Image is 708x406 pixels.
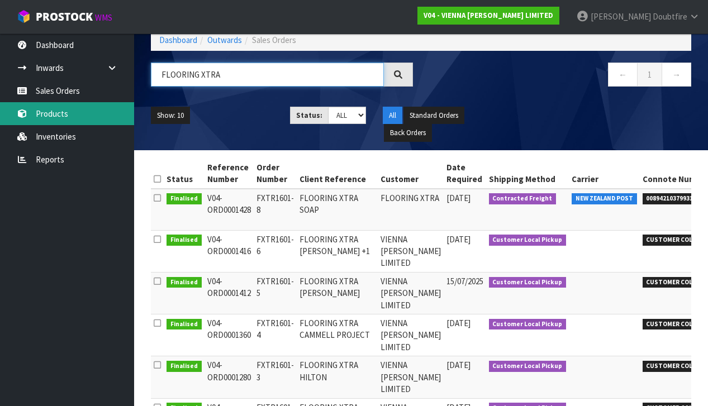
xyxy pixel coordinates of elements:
[205,159,254,189] th: Reference Number
[151,107,190,125] button: Show: 10
[17,9,31,23] img: cube-alt.png
[254,356,297,398] td: FXTR1601-3
[167,277,202,288] span: Finalised
[653,11,687,22] span: Doubtfire
[296,111,322,120] strong: Status:
[446,234,471,245] span: [DATE]
[383,107,402,125] button: All
[297,272,378,314] td: FLOORING XTRA [PERSON_NAME]
[159,35,197,45] a: Dashboard
[637,63,662,87] a: 1
[446,276,483,286] span: 15/07/2025
[205,272,254,314] td: V04-ORD0001412
[297,356,378,398] td: FLOORING XTRA HILTON
[378,272,444,314] td: VIENNA [PERSON_NAME] LIMITED
[36,9,93,24] span: ProStock
[572,193,637,204] span: NEW ZEALAND POST
[254,314,297,356] td: FXTR1601-4
[608,63,638,87] a: ←
[569,159,640,189] th: Carrier
[254,272,297,314] td: FXTR1601-5
[489,277,567,288] span: Customer Local Pickup
[297,314,378,356] td: FLOORING XTRA CAMMELL PROJECT
[151,63,384,87] input: Search sales orders
[297,159,378,189] th: Client Reference
[205,314,254,356] td: V04-ORD0001360
[205,189,254,231] td: V04-ORD0001428
[378,159,444,189] th: Customer
[378,356,444,398] td: VIENNA [PERSON_NAME] LIMITED
[662,63,691,87] a: →
[444,159,486,189] th: Date Required
[489,319,567,330] span: Customer Local Pickup
[164,159,205,189] th: Status
[446,360,471,370] span: [DATE]
[489,193,557,204] span: Contracted Freight
[167,193,202,204] span: Finalised
[489,235,567,246] span: Customer Local Pickup
[424,11,553,20] strong: V04 - VIENNA [PERSON_NAME] LIMITED
[205,230,254,272] td: V04-ORD0001416
[252,35,296,45] span: Sales Orders
[297,230,378,272] td: FLOORING XTRA [PERSON_NAME] +1
[446,318,471,328] span: [DATE]
[489,361,567,372] span: Customer Local Pickup
[254,230,297,272] td: FXTR1601-6
[254,189,297,231] td: FXTR1601-8
[486,159,569,189] th: Shipping Method
[378,189,444,231] td: FLOORING XTRA
[446,193,471,203] span: [DATE]
[591,11,651,22] span: [PERSON_NAME]
[205,356,254,398] td: V04-ORD0001280
[378,230,444,272] td: VIENNA [PERSON_NAME] LIMITED
[254,159,297,189] th: Order Number
[403,107,464,125] button: Standard Orders
[297,189,378,231] td: FLOORING XTRA SOAP
[378,314,444,356] td: VIENNA [PERSON_NAME] LIMITED
[384,124,432,142] button: Back Orders
[167,361,202,372] span: Finalised
[167,319,202,330] span: Finalised
[207,35,242,45] a: Outwards
[95,12,112,23] small: WMS
[167,235,202,246] span: Finalised
[430,63,692,90] nav: Page navigation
